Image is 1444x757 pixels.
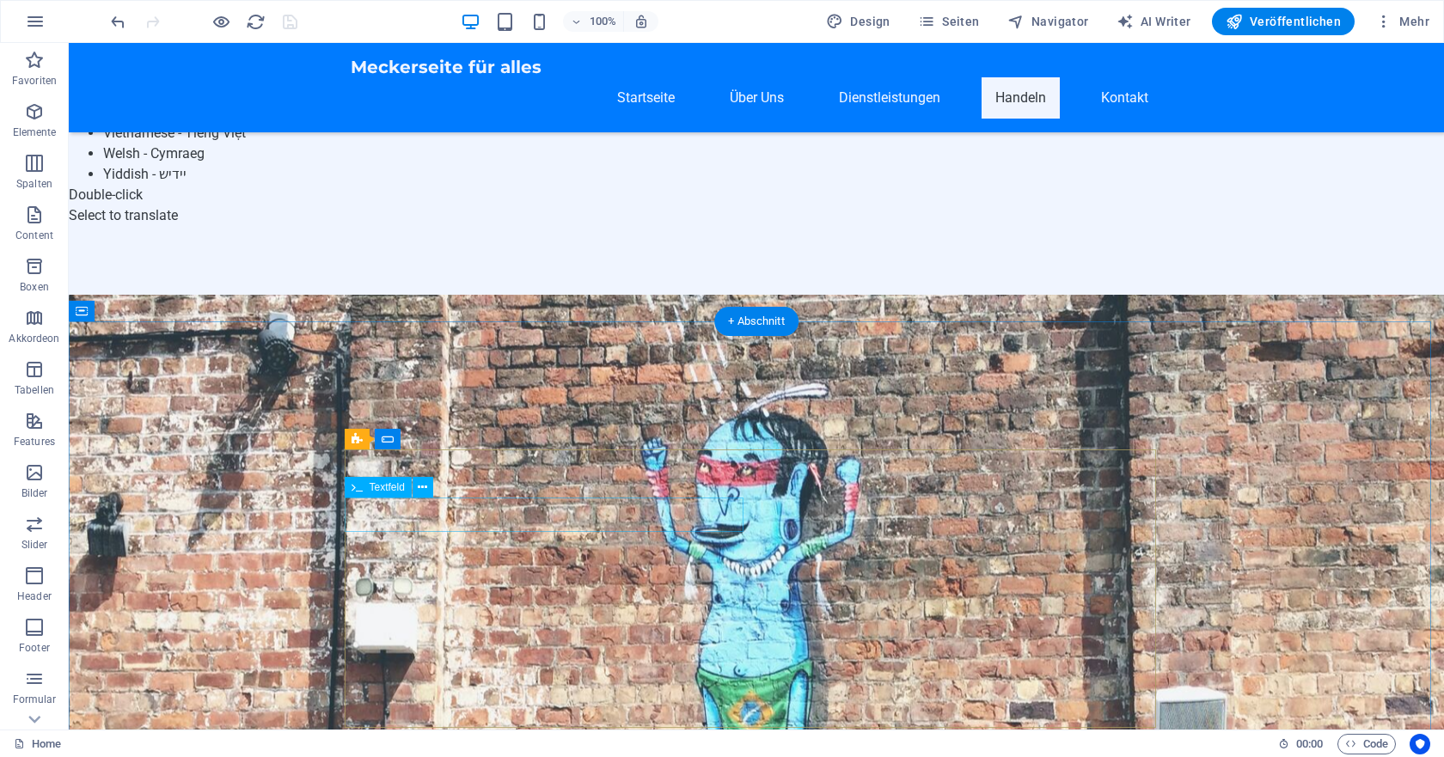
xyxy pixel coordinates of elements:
i: Bei Größenänderung Zoomstufe automatisch an das gewählte Gerät anpassen. [633,14,649,29]
i: Seite neu laden [246,12,266,32]
p: Content [15,229,53,242]
span: Navigator [1007,13,1089,30]
span: Textfeld [370,482,405,492]
button: reload [245,11,266,32]
p: Features [14,435,55,449]
div: Design (Strg+Alt+Y) [819,8,897,35]
span: : [1308,737,1311,750]
p: Header [17,589,52,603]
a: Klick, um Auswahl aufzuheben. Doppelklick öffnet Seitenverwaltung [14,734,61,754]
p: Tabellen [15,383,54,397]
button: Navigator [1000,8,1096,35]
span: Design [826,13,890,30]
p: Slider [21,538,48,552]
button: Design [819,8,897,35]
i: Rückgängig: Platzhalter ändern (Strg+Z) [108,12,128,32]
span: Code [1345,734,1388,754]
p: Spalten [16,177,52,191]
a: Yiddish - יידיש [34,123,118,139]
p: Akkordeon [9,332,59,345]
button: Code [1337,734,1396,754]
p: Favoriten [12,74,57,88]
button: Klicke hier, um den Vorschau-Modus zu verlassen [211,11,231,32]
button: Seiten [911,8,987,35]
span: Veröffentlichen [1226,13,1341,30]
p: Footer [19,641,50,655]
p: Elemente [13,125,57,139]
p: Formular [13,693,57,706]
span: Seiten [918,13,980,30]
h6: 100% [589,11,616,32]
span: 00 00 [1296,734,1323,754]
button: AI Writer [1110,8,1198,35]
a: Vietnamese - Tiếng Việt [34,82,177,98]
span: Mehr [1375,13,1429,30]
button: Veröffentlichen [1212,8,1355,35]
div: + Abschnitt [714,307,798,336]
button: 100% [563,11,624,32]
p: Bilder [21,486,48,500]
p: Boxen [20,280,49,294]
button: Usercentrics [1410,734,1430,754]
span: AI Writer [1117,13,1191,30]
h6: Session-Zeit [1278,734,1324,754]
a: Welsh - Cymraeg [34,102,136,119]
button: Mehr [1368,8,1436,35]
button: undo [107,11,128,32]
